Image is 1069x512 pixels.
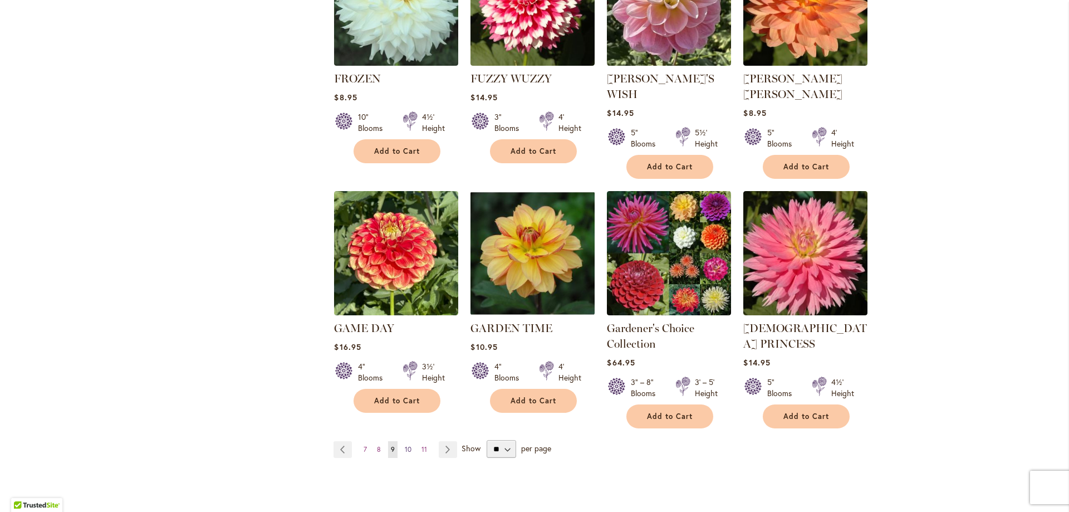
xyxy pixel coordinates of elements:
iframe: Launch Accessibility Center [8,472,40,504]
span: 11 [421,445,427,454]
a: Gardener's Choice Collection [607,307,731,318]
span: $8.95 [334,92,357,103]
a: 11 [419,441,430,458]
a: [PERSON_NAME] [PERSON_NAME] [743,72,842,101]
div: 3" – 8" Blooms [631,377,662,399]
span: 9 [391,445,395,454]
button: Add to Cart [354,139,440,163]
div: 5" Blooms [767,377,798,399]
div: 5½' Height [695,127,718,149]
span: Show [462,443,480,454]
span: $64.95 [607,357,635,368]
div: 10" Blooms [358,111,389,134]
span: Add to Cart [783,412,829,421]
img: Gardener's Choice Collection [607,191,731,315]
a: GARDEN TIME [470,321,552,335]
span: Add to Cart [783,162,829,172]
div: 5" Blooms [767,127,798,149]
span: 7 [364,445,367,454]
a: 7 [361,441,370,458]
span: Add to Cart [511,147,556,156]
div: 3" Blooms [494,111,526,134]
a: [DEMOGRAPHIC_DATA] PRINCESS [743,321,867,350]
button: Add to Cart [763,404,850,428]
span: Add to Cart [374,396,420,406]
span: $14.95 [743,357,770,368]
a: FUZZY WUZZY [470,57,595,68]
a: GABRIELLE MARIE [743,57,867,68]
span: $14.95 [470,92,497,103]
div: 4½' Height [831,377,854,399]
span: $10.95 [470,342,497,352]
div: 4" Blooms [494,361,526,383]
a: [PERSON_NAME]'S WISH [607,72,714,101]
span: 10 [405,445,411,454]
span: Add to Cart [511,396,556,406]
a: GAME DAY [334,307,458,318]
a: Gardener's Choice Collection [607,321,694,350]
a: GAME DAY [334,321,394,335]
div: 3' – 5' Height [695,377,718,399]
button: Add to Cart [763,155,850,179]
a: Gabbie's Wish [607,57,731,68]
a: FROZEN [334,72,381,85]
div: 3½' Height [422,361,445,383]
a: GAY PRINCESS [743,307,867,318]
button: Add to Cart [626,404,713,428]
div: 5" Blooms [631,127,662,149]
button: Add to Cart [490,139,577,163]
a: GARDEN TIME [470,307,595,318]
span: Add to Cart [374,147,420,156]
a: 8 [374,441,384,458]
div: 4' Height [558,361,581,383]
span: Add to Cart [647,162,693,172]
div: 4' Height [831,127,854,149]
img: GARDEN TIME [470,191,595,315]
a: FUZZY WUZZY [470,72,552,85]
div: 4' Height [558,111,581,134]
button: Add to Cart [626,155,713,179]
span: per page [521,443,551,454]
span: Add to Cart [647,412,693,421]
span: $8.95 [743,108,766,118]
button: Add to Cart [490,389,577,413]
button: Add to Cart [354,389,440,413]
img: GAME DAY [334,191,458,315]
div: 4½' Height [422,111,445,134]
span: $14.95 [607,108,634,118]
img: GAY PRINCESS [743,191,867,315]
a: Frozen [334,57,458,68]
div: 4" Blooms [358,361,389,383]
span: 8 [377,445,381,454]
span: $16.95 [334,342,361,352]
a: 10 [402,441,414,458]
